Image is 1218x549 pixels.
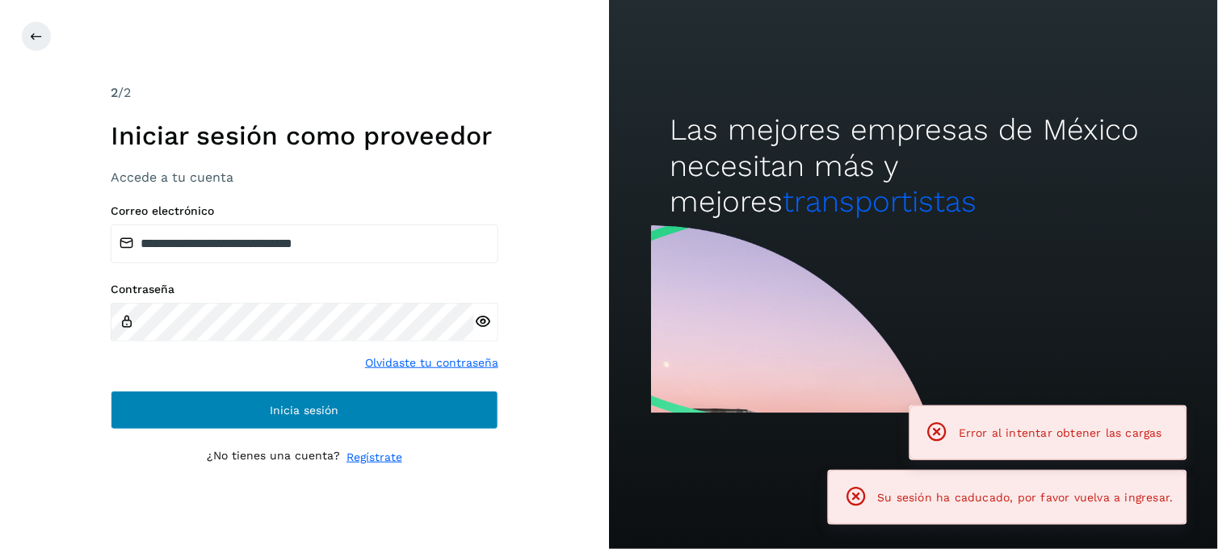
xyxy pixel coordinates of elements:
[111,120,498,151] h1: Iniciar sesión como proveedor
[111,204,498,218] label: Correo electrónico
[878,491,1174,504] span: Su sesión ha caducado, por favor vuelva a ingresar.
[207,449,340,466] p: ¿No tienes una cuenta?
[365,354,498,371] a: Olvidaste tu contraseña
[111,85,118,100] span: 2
[111,170,498,185] h3: Accede a tu cuenta
[111,83,498,103] div: /2
[111,391,498,430] button: Inicia sesión
[670,112,1157,220] h2: Las mejores empresas de México necesitan más y mejores
[783,184,976,219] span: transportistas
[959,426,1162,439] span: Error al intentar obtener las cargas
[111,283,498,296] label: Contraseña
[271,404,339,416] span: Inicia sesión
[346,449,402,466] a: Regístrate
